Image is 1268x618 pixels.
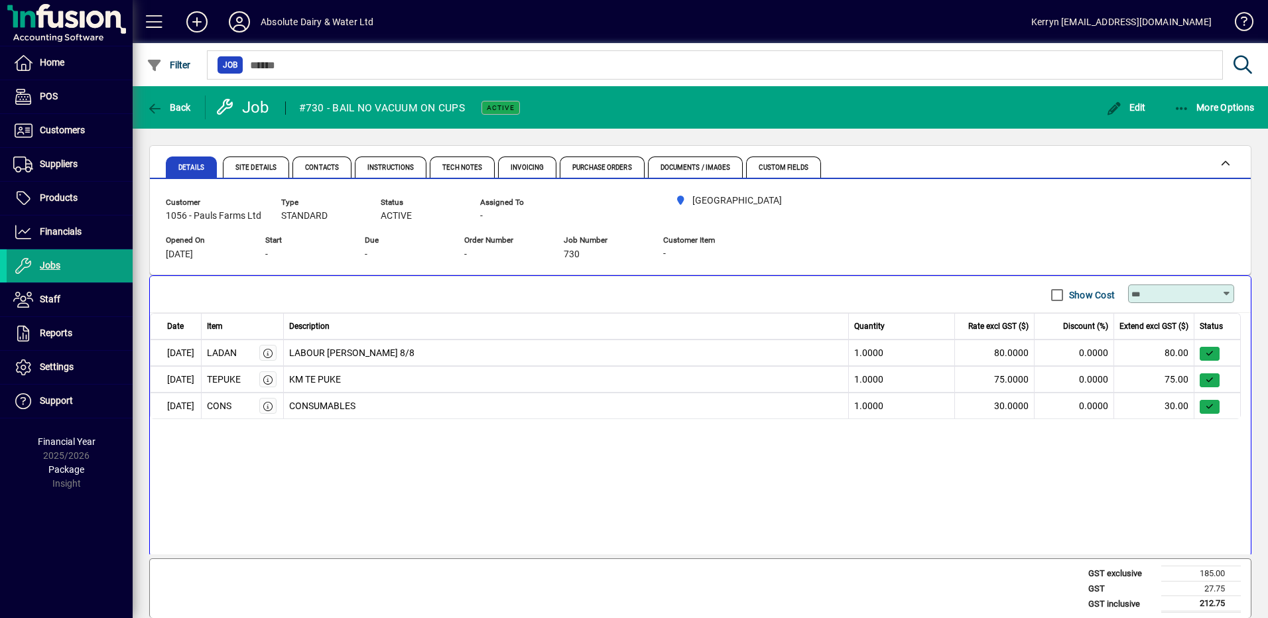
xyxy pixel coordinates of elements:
span: STANDARD [281,211,328,221]
span: Customers [40,125,85,135]
a: Suppliers [7,148,133,181]
td: 30.00 [1114,393,1194,419]
td: LABOUR [PERSON_NAME] 8/8 [284,340,850,366]
span: Details [178,164,204,171]
span: ACTIVE [381,211,412,221]
td: 75.0000 [955,366,1035,393]
span: Home [40,57,64,68]
td: 1.0000 [849,393,955,419]
span: Financials [40,226,82,237]
td: 0.0000 [1035,393,1114,419]
td: CONSUMABLES [284,393,850,419]
a: POS [7,80,133,113]
a: Financials [7,216,133,249]
div: Job [216,97,272,118]
span: Opened On [166,236,245,245]
span: Type [281,198,361,207]
div: Absolute Dairy & Water Ltd [261,11,374,32]
span: Item [207,320,223,332]
a: Knowledge Base [1225,3,1251,46]
span: Suppliers [40,158,78,169]
button: Edit [1103,95,1149,119]
span: Staff [40,294,60,304]
span: [GEOGRAPHIC_DATA] [692,194,782,208]
span: Due [365,236,444,245]
span: Quantity [854,320,885,332]
div: CONS [207,399,231,413]
span: Active [487,103,515,112]
span: Instructions [367,164,414,171]
label: Show Cost [1066,288,1115,302]
span: Assigned To [480,198,560,207]
span: - [265,249,268,260]
span: Package [48,464,84,475]
span: Financial Year [38,436,95,447]
span: Purchase Orders [572,164,632,171]
span: Contacts [305,164,339,171]
td: 1.0000 [849,366,955,393]
span: [DATE] [166,249,193,260]
td: [DATE] [150,366,202,393]
span: Back [147,102,191,113]
span: Jobs [40,260,60,271]
td: GST exclusive [1082,566,1161,582]
td: 75.00 [1114,366,1194,393]
span: Customer Item [663,236,774,245]
td: 30.0000 [955,393,1035,419]
span: Reports [40,328,72,338]
span: - [480,211,483,221]
span: Filter [147,60,191,70]
span: Site Details [235,164,277,171]
a: Staff [7,283,133,316]
td: GST [1082,581,1161,596]
span: Edit [1106,102,1146,113]
span: Extend excl GST ($) [1119,320,1188,332]
span: - [663,249,666,259]
div: LADAN [207,346,237,360]
span: Invoicing [511,164,544,171]
a: Customers [7,114,133,147]
div: Kerryn [EMAIL_ADDRESS][DOMAIN_NAME] [1031,11,1212,32]
td: 80.0000 [955,340,1035,366]
div: TEPUKE [207,373,241,387]
td: 1.0000 [849,340,955,366]
td: [DATE] [150,340,202,366]
span: Job [223,58,237,72]
button: Back [143,95,194,119]
span: Tech Notes [442,164,482,171]
td: KM TE PUKE [284,366,850,393]
button: More Options [1171,95,1258,119]
span: Support [40,395,73,406]
span: POS [40,91,58,101]
span: More Options [1174,102,1255,113]
button: Profile [218,10,261,34]
span: Documents / Images [661,164,731,171]
td: GST inclusive [1082,596,1161,612]
span: Description [289,320,330,332]
app-page-header-button: Back [133,95,206,119]
span: - [464,249,467,260]
span: Products [40,192,78,203]
span: Start [265,236,345,245]
td: 212.75 [1161,596,1241,612]
td: 185.00 [1161,566,1241,582]
span: Customer [166,198,261,207]
button: Filter [143,53,194,77]
td: [DATE] [150,393,202,419]
td: 0.0000 [1035,366,1114,393]
span: - [365,249,367,260]
a: Products [7,182,133,215]
span: Date [167,320,184,332]
a: Support [7,385,133,418]
span: Settings [40,361,74,372]
a: Settings [7,351,133,384]
span: 730 [564,249,580,260]
div: #730 - BAIL NO VACUUM ON CUPS [299,97,465,119]
a: Home [7,46,133,80]
span: Job Number [564,236,643,245]
span: Matata Road [670,192,787,209]
span: Custom Fields [759,164,808,171]
button: Add [176,10,218,34]
span: 1056 - Pauls Farms Ltd [166,211,261,221]
td: 0.0000 [1035,340,1114,366]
